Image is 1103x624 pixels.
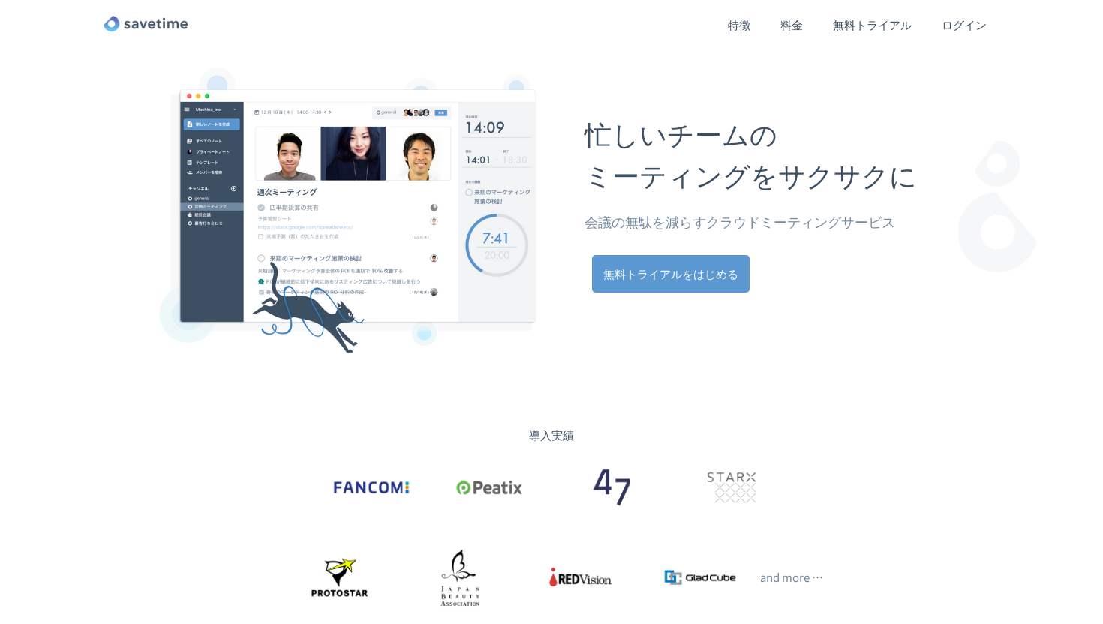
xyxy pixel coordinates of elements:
a: 特徴 [713,7,765,41]
a: ログイン [927,7,1002,41]
h1: 忙しいチームの ミーティングをサクサクに [585,112,917,195]
a: 料金 [765,7,818,41]
a: home [101,8,190,41]
div: and more … [760,570,823,585]
div: 導入実績 [30,427,1073,442]
a: 無料トライアル [818,7,927,41]
p: 会議の無駄を減らすクラウドミーティングサービス [585,210,895,232]
a: 無料トライアルをはじめる [592,255,750,292]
